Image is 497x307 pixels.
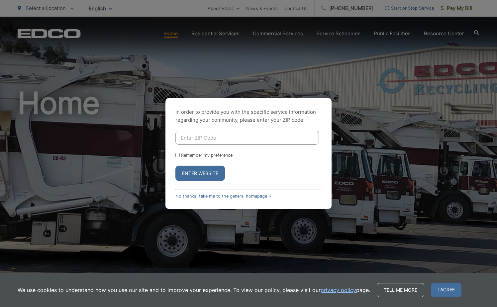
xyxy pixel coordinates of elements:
a: privacy policy [321,286,356,294]
a: Tell me more [377,283,424,297]
button: Enter Website [175,166,225,181]
label: Remember my preference [181,153,233,158]
span: I agree [431,283,461,297]
input: Enter ZIP Code [175,131,319,145]
p: In order to provide you with the specific service information regarding your community, please en... [175,108,322,124]
a: No thanks, take me to the general homepage > [175,194,271,199]
p: We use cookies to understand how you use our site and to improve your experience. To view our pol... [18,286,370,294]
